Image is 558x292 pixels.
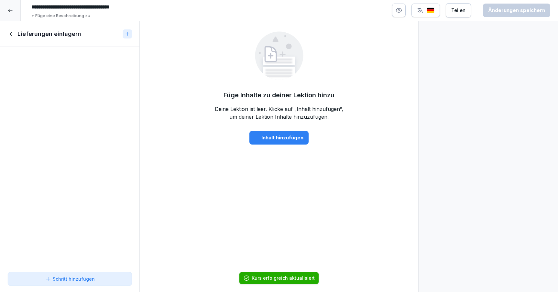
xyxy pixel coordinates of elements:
div: Teilen [451,7,465,14]
div: Kurs erfolgreich aktualisiert [252,275,315,281]
p: Deine Lektion ist leer. Klicke auf „Inhalt hinzufügen“, um deiner Lektion Inhalte hinzuzufügen. [214,105,344,121]
button: Teilen [446,3,471,17]
img: de.svg [427,7,434,14]
img: empty.svg [255,31,303,80]
h1: Lieferungen einlagern [17,30,81,38]
button: Änderungen speichern [483,4,550,17]
button: Schritt hinzufügen [8,272,132,286]
h5: Füge Inhalte zu deiner Lektion hinzu [224,90,334,100]
p: + Füge eine Beschreibung zu [31,13,90,19]
div: Schritt hinzufügen [45,276,95,282]
button: Inhalt hinzufügen [249,131,309,145]
div: Änderungen speichern [488,7,545,14]
div: Inhalt hinzufügen [255,134,303,141]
